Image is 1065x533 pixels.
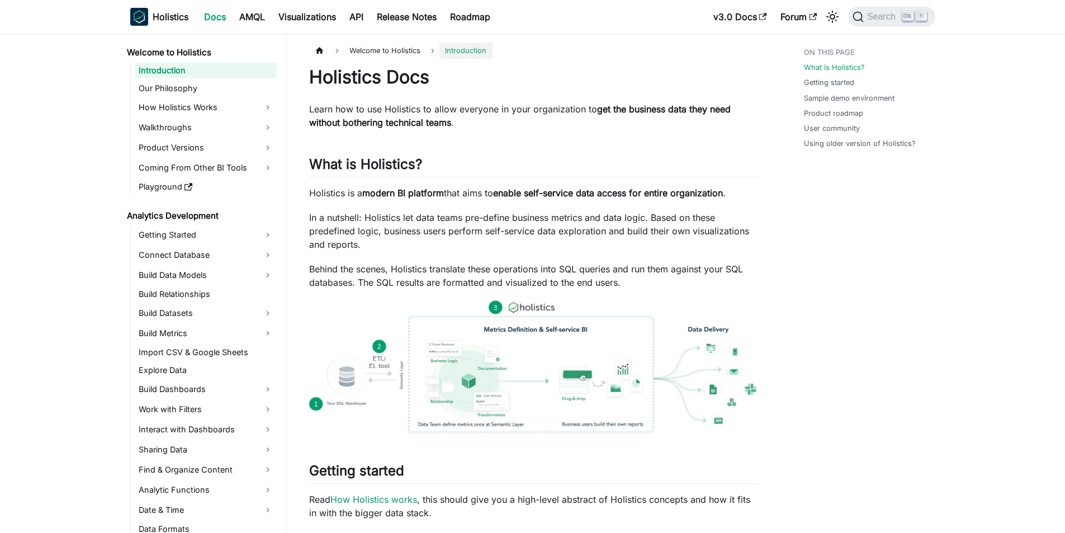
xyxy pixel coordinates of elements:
[774,8,823,26] a: Forum
[197,8,233,26] a: Docs
[707,8,774,26] a: v3.0 Docs
[135,362,277,378] a: Explore Data
[135,226,277,244] a: Getting Started
[309,43,759,59] nav: Breadcrumbs
[330,494,417,505] a: How Holistics works
[119,34,287,533] nav: Docs sidebar
[864,12,902,22] span: Search
[135,286,277,302] a: Build Relationships
[135,139,277,157] a: Product Versions
[804,108,863,119] a: Product roadmap
[309,43,330,59] a: Home page
[309,300,759,432] img: How Holistics fits in your Data Stack
[135,81,277,96] a: Our Philosophy
[804,123,860,134] a: User community
[135,421,277,438] a: Interact with Dashboards
[309,102,759,129] p: Learn how to use Holistics to allow everyone in your organization to .
[124,208,277,224] a: Analytics Development
[823,8,841,26] button: Switch between dark and light mode (currently light mode)
[135,304,277,322] a: Build Datasets
[370,8,443,26] a: Release Notes
[309,186,759,200] p: Holistics is a that aims to .
[439,43,492,59] span: Introduction
[493,187,723,199] strong: enable self-service data access for entire organization
[848,7,935,27] button: Search (Ctrl+K)
[362,187,444,199] strong: modern BI platform
[135,119,277,136] a: Walkthroughs
[130,8,148,26] img: Holistics
[135,441,277,459] a: Sharing Data
[804,138,916,149] a: Using older version of Holistics?
[804,93,894,103] a: Sample demo environment
[135,324,277,342] a: Build Metrics
[135,98,277,116] a: How Holistics Works
[135,179,277,195] a: Playground
[135,400,277,418] a: Work with Filters
[153,10,188,23] b: Holistics
[233,8,272,26] a: AMQL
[309,262,759,289] p: Behind the scenes, Holistics translate these operations into SQL queries and run them against you...
[135,63,277,78] a: Introduction
[135,380,277,398] a: Build Dashboards
[916,11,927,21] kbd: K
[309,493,759,520] p: Read , this should give you a high-level abstract of Holistics concepts and how it fits in with t...
[135,461,277,479] a: Find & Organize Content
[344,43,426,59] span: Welcome to Holistics
[309,211,759,251] p: In a nutshell: Holistics let data teams pre-define business metrics and data logic. Based on thes...
[343,8,370,26] a: API
[309,66,759,88] h1: Holistics Docs
[135,501,277,519] a: Date & Time
[443,8,497,26] a: Roadmap
[135,266,277,284] a: Build Data Models
[272,8,343,26] a: Visualizations
[135,481,277,499] a: Analytic Functions
[135,345,277,360] a: Import CSV & Google Sheets
[804,62,865,73] a: What is Holistics?
[804,77,854,88] a: Getting started
[135,159,277,177] a: Coming From Other BI Tools
[130,8,188,26] a: HolisticsHolistics
[124,45,277,60] a: Welcome to Holistics
[309,463,759,484] h2: Getting started
[135,246,277,264] a: Connect Database
[309,156,759,177] h2: What is Holistics?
